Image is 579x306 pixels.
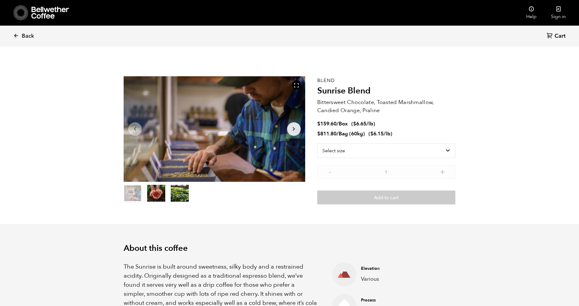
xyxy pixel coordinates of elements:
[366,120,373,127] span: /lb
[353,120,356,127] span: $
[317,130,337,137] bdi: 811.80
[317,86,455,96] h2: Sunrise Blend
[547,32,567,40] a: Cart
[317,130,320,137] span: $
[317,120,320,127] span: $
[339,130,365,137] span: Bag (60kg)
[370,130,384,137] bdi: 6.15
[337,120,339,127] span: /
[361,275,446,283] p: Various
[317,98,455,115] p: Bittersweet Chocolate, Toasted Marshmallow, Candied Orange, Praline
[351,120,375,127] span: ( )
[22,33,34,40] span: Back
[339,120,348,127] span: Box
[124,244,455,253] h2: About this coffee
[361,266,446,272] h4: Elevation
[317,120,337,127] bdi: 159.60
[361,297,446,303] h4: Process
[353,120,366,127] bdi: 6.65
[370,130,373,137] span: $
[326,168,334,174] button: -
[369,130,392,137] span: ( )
[555,33,565,40] span: Cart
[317,191,455,204] button: Add to cart
[384,130,391,137] span: /lb
[337,130,339,137] span: /
[439,168,446,174] button: +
